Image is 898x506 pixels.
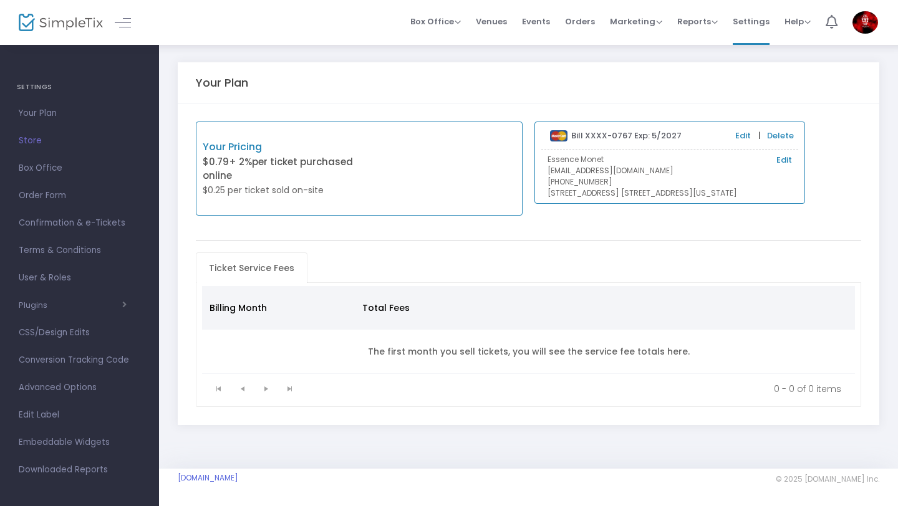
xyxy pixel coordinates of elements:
span: | [755,130,763,142]
img: mastercard.png [550,130,568,141]
span: Embeddable Widgets [19,434,140,451]
span: Box Office [410,16,461,27]
span: Conversion Tracking Code [19,352,140,368]
span: Confirmation & e-Tickets [19,215,140,231]
span: Reports [677,16,718,27]
td: The first month you sell tickets, you will see the service fee totals here. [202,330,856,374]
span: CSS/Design Edits [19,325,140,341]
span: Ticket Service Fees [201,258,302,278]
span: Your Plan [19,105,140,122]
span: Downloaded Reports [19,462,140,478]
a: Edit [776,154,792,166]
kendo-pager-info: 0 - 0 of 0 items [311,383,842,395]
span: Store [19,133,140,149]
span: Settings [733,6,770,37]
th: Billing Month [202,286,355,330]
p: Your Pricing [203,140,359,155]
button: Plugins [19,300,127,310]
p: [STREET_ADDRESS] [STREET_ADDRESS][US_STATE] [548,188,792,199]
span: Edit Label [19,407,140,423]
span: Venues [476,6,507,37]
span: Order Form [19,188,140,204]
b: Bill XXXX-0767 Exp: 5/2027 [571,130,682,141]
a: Edit [735,130,751,142]
span: Events [522,6,550,37]
p: [EMAIL_ADDRESS][DOMAIN_NAME] [548,165,792,176]
span: Help [785,16,811,27]
p: Essence Monet [548,154,792,165]
p: [PHONE_NUMBER] [548,176,792,188]
span: Marketing [610,16,662,27]
span: Box Office [19,160,140,176]
th: Total Fees [355,286,494,330]
h5: Your Plan [196,76,248,90]
div: Data table [202,286,856,374]
span: + 2% [229,155,252,168]
span: Advanced Options [19,379,140,396]
span: © 2025 [DOMAIN_NAME] Inc. [776,474,879,484]
span: Terms & Conditions [19,242,140,259]
span: User & Roles [19,270,140,286]
a: [DOMAIN_NAME] [178,473,238,483]
a: Delete [767,130,794,142]
p: $0.25 per ticket sold on-site [203,184,359,197]
p: $0.79 per ticket purchased online [203,155,359,183]
h4: SETTINGS [17,75,142,100]
span: Orders [565,6,595,37]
